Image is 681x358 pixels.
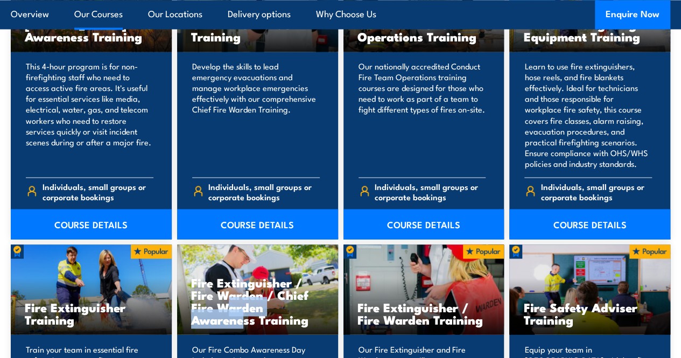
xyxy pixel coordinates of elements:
h3: Demonstrate First Attack Firefighting Equipment Training [523,5,656,43]
a: COURSE DETAILS [509,209,670,239]
a: COURSE DETAILS [343,209,504,239]
p: Develop the skills to lead emergency evacuations and manage workplace emergencies effectively wit... [192,61,320,169]
span: Individuals, small groups or corporate bookings [375,181,486,201]
h3: Fire Extinguisher Training [25,300,158,325]
h3: Conduct Fire Team Operations Training [357,18,490,43]
h3: Fire Safety Adviser Training [523,300,656,325]
span: Individuals, small groups or corporate bookings [43,181,153,201]
span: Individuals, small groups or corporate bookings [208,181,319,201]
a: COURSE DETAILS [11,209,172,239]
a: COURSE DETAILS [177,209,338,239]
p: Learn to use fire extinguishers, hose reels, and fire blankets effectively. Ideal for technicians... [524,61,652,169]
h3: [PERSON_NAME] Fire Awareness Training [25,18,158,43]
h3: Fire Extinguisher / Fire Warden / Chief Fire Warden Awareness Training [191,276,324,325]
span: Individuals, small groups or corporate bookings [541,181,652,201]
h3: Fire Extinguisher / Fire Warden Training [357,300,490,325]
h3: Chief Fire Warden Training [191,18,324,43]
p: Our nationally accredited Conduct Fire Team Operations training courses are designed for those wh... [359,61,486,169]
p: This 4-hour program is for non-firefighting staff who need to access active fire areas. It's usef... [26,61,153,169]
